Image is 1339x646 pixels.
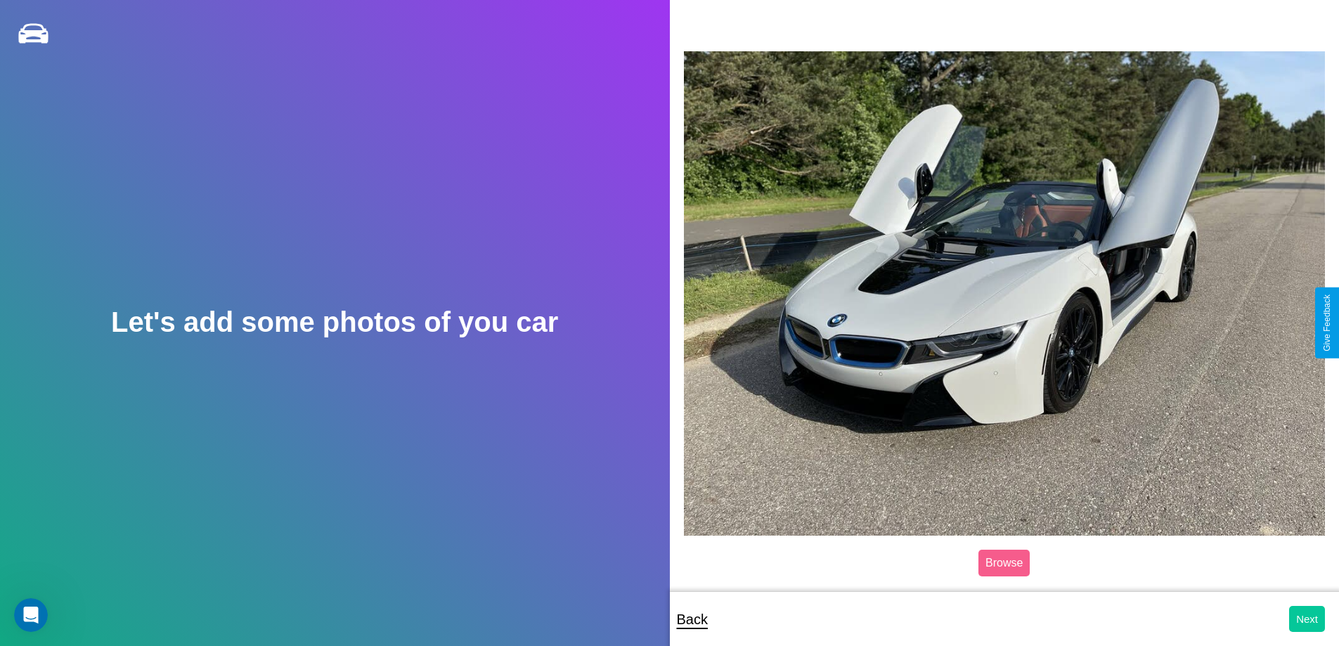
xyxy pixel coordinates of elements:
iframe: Intercom live chat [14,598,48,632]
label: Browse [978,550,1030,576]
h2: Let's add some photos of you car [111,306,558,338]
div: Give Feedback [1322,295,1332,351]
img: posted [684,51,1326,535]
p: Back [677,607,708,632]
button: Next [1289,606,1325,632]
